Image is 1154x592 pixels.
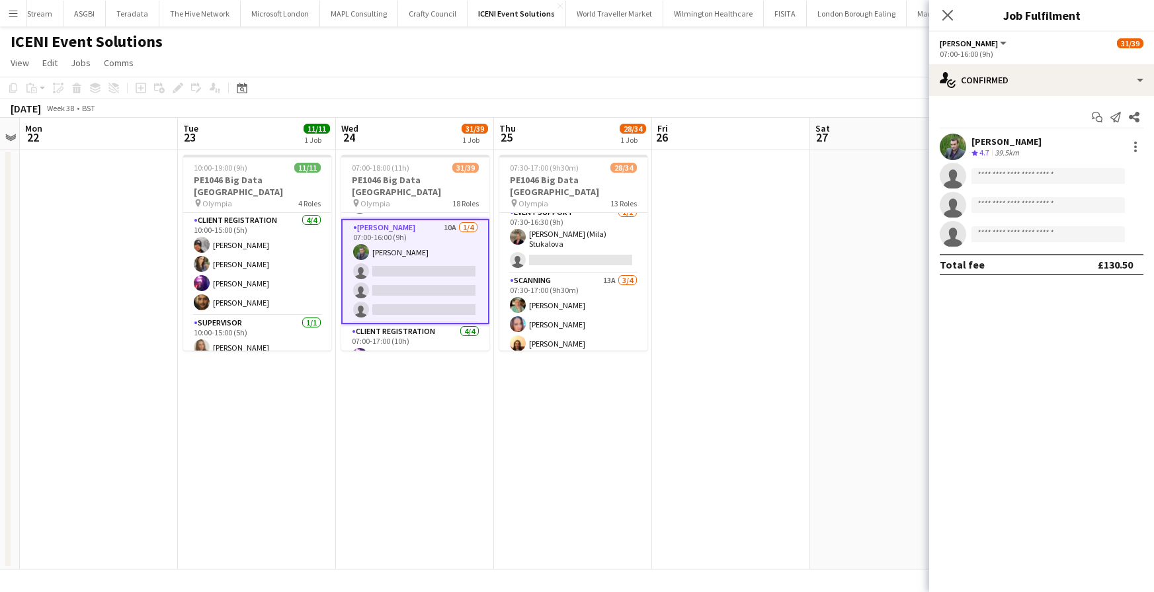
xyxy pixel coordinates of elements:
[352,163,409,173] span: 07:00-18:00 (11h)
[657,122,668,134] span: Fri
[907,1,972,26] button: Market Axess
[298,198,321,208] span: 4 Roles
[462,124,488,134] span: 31/39
[71,57,91,69] span: Jobs
[341,155,489,351] app-job-card: 07:00-18:00 (11h)31/39PE1046 Big Data [GEOGRAPHIC_DATA] Olympia18 Roles[PERSON_NAME]7A1/207:00-14...
[940,49,1143,59] div: 07:00-16:00 (9h)
[499,122,516,134] span: Thu
[341,324,489,431] app-card-role: Client Registration4/407:00-17:00 (10h)
[181,130,198,145] span: 23
[304,124,330,134] span: 11/11
[462,135,487,145] div: 1 Job
[294,163,321,173] span: 11/11
[82,103,95,113] div: BST
[518,198,548,208] span: Olympia
[5,54,34,71] a: View
[202,198,232,208] span: Olympia
[807,1,907,26] button: London Borough Ealing
[610,163,637,173] span: 28/34
[183,155,331,351] app-job-card: 10:00-19:00 (9h)11/11PE1046 Big Data [GEOGRAPHIC_DATA] Olympia4 RolesClient Registration4/410:00-...
[11,102,41,115] div: [DATE]
[398,1,468,26] button: Crafty Council
[183,174,331,198] h3: PE1046 Big Data [GEOGRAPHIC_DATA]
[241,1,320,26] button: Microsoft London
[106,1,159,26] button: Teradata
[499,155,647,351] app-job-card: 07:30-17:00 (9h30m)28/34PE1046 Big Data [GEOGRAPHIC_DATA] Olympia13 Roles07:30-15:00 (7h30m)[PERS...
[940,38,1009,48] button: [PERSON_NAME]
[971,136,1042,148] div: [PERSON_NAME]
[499,205,647,273] app-card-role: Event Support1/207:30-16:30 (9h)[PERSON_NAME] (Mila) Stukalova
[979,148,989,157] span: 4.7
[663,1,764,26] button: Wilmington Healthcare
[566,1,663,26] button: World Traveller Market
[764,1,807,26] button: FISITA
[63,1,106,26] button: ASGBI
[510,163,579,173] span: 07:30-17:00 (9h30m)
[341,122,358,134] span: Wed
[194,163,247,173] span: 10:00-19:00 (9h)
[499,273,647,376] app-card-role: Scanning13A3/407:30-17:00 (9h30m)[PERSON_NAME][PERSON_NAME][PERSON_NAME]
[11,57,29,69] span: View
[159,1,241,26] button: The Hive Network
[23,130,42,145] span: 22
[341,174,489,198] h3: PE1046 Big Data [GEOGRAPHIC_DATA]
[25,122,42,134] span: Mon
[183,213,331,316] app-card-role: Client Registration4/410:00-15:00 (5h)[PERSON_NAME][PERSON_NAME][PERSON_NAME][PERSON_NAME]
[620,135,645,145] div: 1 Job
[929,64,1154,96] div: Confirmed
[497,130,516,145] span: 25
[183,316,331,360] app-card-role: Supervisor1/110:00-15:00 (5h)[PERSON_NAME]
[620,124,646,134] span: 28/34
[341,219,489,324] app-card-role: [PERSON_NAME]10A1/407:00-16:00 (9h)[PERSON_NAME]
[1098,258,1133,271] div: £130.50
[320,1,398,26] button: MAPL Consulting
[3,1,63,26] button: ETF Stream
[499,174,647,198] h3: PE1046 Big Data [GEOGRAPHIC_DATA]
[11,32,163,52] h1: ICENI Event Solutions
[452,163,479,173] span: 31/39
[99,54,139,71] a: Comms
[610,198,637,208] span: 13 Roles
[929,7,1154,24] h3: Job Fulfilment
[65,54,96,71] a: Jobs
[655,130,668,145] span: 26
[104,57,134,69] span: Comms
[360,198,390,208] span: Olympia
[42,57,58,69] span: Edit
[815,122,830,134] span: Sat
[1117,38,1143,48] span: 31/39
[992,148,1022,159] div: 39.5km
[940,38,998,48] span: Usher
[37,54,63,71] a: Edit
[452,198,479,208] span: 18 Roles
[183,122,198,134] span: Tue
[940,258,985,271] div: Total fee
[468,1,566,26] button: ICENI Event Solutions
[813,130,830,145] span: 27
[44,103,77,113] span: Week 38
[339,130,358,145] span: 24
[304,135,329,145] div: 1 Job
